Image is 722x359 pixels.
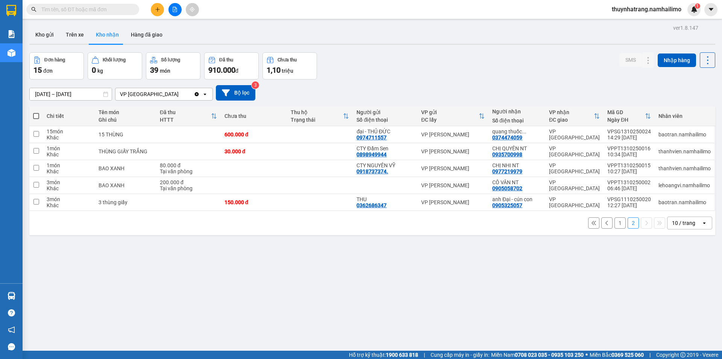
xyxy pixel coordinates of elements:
span: Cung cấp máy in - giấy in: [431,351,489,359]
div: VP [GEOGRAPHIC_DATA] [549,196,600,208]
span: caret-down [708,6,714,13]
div: Đã thu [219,57,233,63]
span: 15 [33,66,42,75]
th: Toggle SortBy [156,106,221,126]
div: Khác [47,168,91,174]
div: VP [PERSON_NAME] [421,199,485,205]
button: plus [151,3,164,16]
div: Thu hộ [291,109,343,115]
div: VPPT1310250002 [607,179,651,185]
th: Toggle SortBy [287,106,353,126]
div: Mã GD [607,109,645,115]
div: VP [GEOGRAPHIC_DATA] [549,162,600,174]
div: Ghi chú [99,117,152,123]
button: Đã thu910.000đ [204,52,259,79]
button: Nhập hàng [658,53,696,67]
div: baotran.namhailimo [658,131,711,137]
span: aim [190,7,195,12]
button: Chưa thu1,10 triệu [262,52,317,79]
div: 15 món [47,128,91,134]
button: SMS [619,53,642,67]
div: Khác [47,134,91,141]
div: CÔ VÂN NT [492,179,541,185]
div: 0362686347 [356,202,387,208]
th: Toggle SortBy [545,106,604,126]
div: Người gửi [356,109,414,115]
div: Tên món [99,109,152,115]
button: Kho gửi [29,26,60,44]
th: Toggle SortBy [417,106,488,126]
strong: 0369 525 060 [611,352,644,358]
div: Chi tiết [47,113,91,119]
button: aim [186,3,199,16]
div: Ngày ĐH [607,117,645,123]
div: 80.000 đ [160,162,217,168]
div: VP [GEOGRAPHIC_DATA] [549,179,600,191]
span: 910.000 [208,66,235,75]
div: ĐC giao [549,117,594,123]
div: 3 món [47,179,91,185]
span: 39 [150,66,158,75]
div: VP [GEOGRAPHIC_DATA] [549,128,600,141]
div: 150.000 đ [224,199,283,205]
div: baotran.namhailimo [658,199,711,205]
div: 06:46 [DATE] [607,185,651,191]
div: Số lượng [161,57,180,63]
span: món [160,68,170,74]
div: BAO XANH [99,165,152,171]
div: VPSG1110250020 [607,196,651,202]
span: kg [97,68,103,74]
div: VP nhận [549,109,594,115]
div: 0905058702 [492,185,522,191]
img: logo-vxr [6,5,16,16]
button: 1 [614,217,626,229]
div: BAO XANH [99,182,152,188]
span: Hỗ trợ kỹ thuật: [349,351,418,359]
img: warehouse-icon [8,292,15,300]
div: 12:27 [DATE] [607,202,651,208]
div: VP [GEOGRAPHIC_DATA] [549,145,600,157]
button: Số lượng39món [146,52,200,79]
strong: 1900 633 818 [386,352,418,358]
div: 30.000 đ [224,148,283,154]
button: Bộ lọc [216,85,255,101]
div: lehoangvi.namhailimo [658,182,711,188]
div: VPSG1310250024 [607,128,651,134]
div: ver 1.8.147 [673,24,698,32]
div: THU [356,196,414,202]
div: 15 THÙNG [99,131,152,137]
div: Tại văn phòng [160,168,217,174]
span: notification [8,326,15,333]
span: 1,10 [267,66,281,75]
span: Miền Nam [491,351,584,359]
div: thanhvien.namhailimo [658,148,711,154]
div: CHỊ QUYÊN NT [492,145,541,151]
button: Trên xe [60,26,90,44]
div: Khối lượng [103,57,126,63]
button: file-add [168,3,182,16]
button: Kho nhận [90,26,125,44]
div: 0974711557 [356,134,387,141]
div: HTTT [160,117,211,123]
input: Tìm tên, số ĐT hoặc mã đơn [41,5,130,14]
button: caret-down [704,3,717,16]
div: VPPT1310250016 [607,145,651,151]
sup: 1 [695,3,700,9]
span: search [31,7,36,12]
div: Số điện thoại [356,117,414,123]
div: VPPT1310250015 [607,162,651,168]
div: quang thuốc 0708001532 [492,128,541,134]
span: | [424,351,425,359]
input: Selected VP Nha Trang. [179,90,180,98]
sup: 3 [252,81,259,89]
div: Đã thu [160,109,211,115]
span: file-add [172,7,177,12]
th: Toggle SortBy [604,106,655,126]
span: question-circle [8,309,15,316]
span: ⚪️ [585,353,588,356]
div: 0918737374. [356,168,388,174]
button: Hàng đã giao [125,26,168,44]
strong: 0708 023 035 - 0935 103 250 [515,352,584,358]
button: 2 [628,217,639,229]
div: 10 / trang [672,219,695,227]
